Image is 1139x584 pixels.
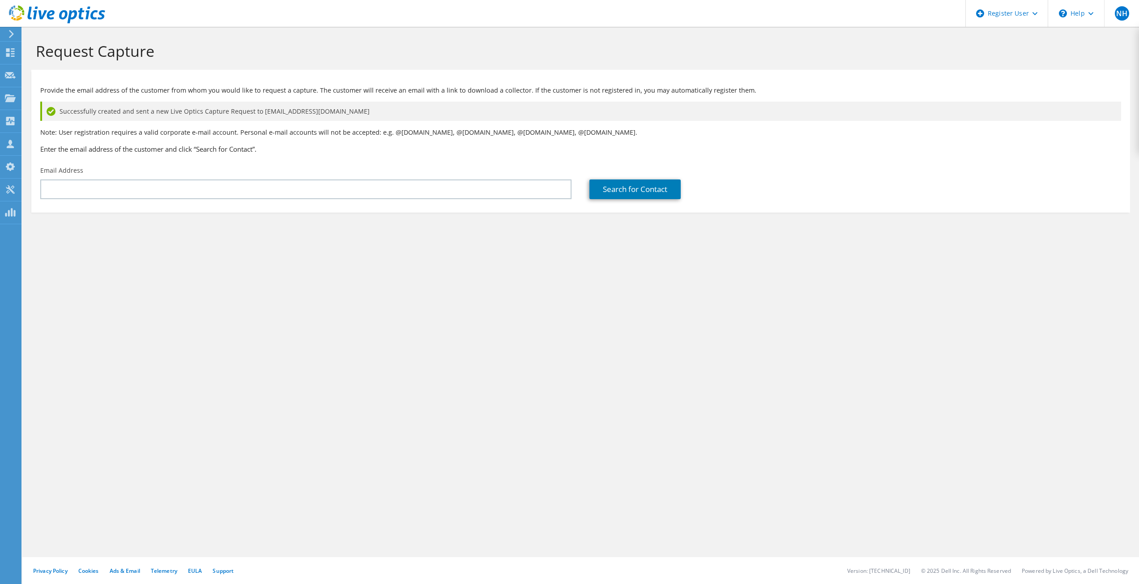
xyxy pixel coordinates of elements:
[1059,9,1067,17] svg: \n
[213,567,234,575] a: Support
[60,107,370,116] span: Successfully created and sent a new Live Optics Capture Request to [EMAIL_ADDRESS][DOMAIN_NAME]
[40,128,1121,137] p: Note: User registration requires a valid corporate e-mail account. Personal e-mail accounts will ...
[40,85,1121,95] p: Provide the email address of the customer from whom you would like to request a capture. The cust...
[78,567,99,575] a: Cookies
[40,166,83,175] label: Email Address
[589,179,681,199] a: Search for Contact
[1022,567,1128,575] li: Powered by Live Optics, a Dell Technology
[188,567,202,575] a: EULA
[921,567,1011,575] li: © 2025 Dell Inc. All Rights Reserved
[36,42,1121,60] h1: Request Capture
[847,567,910,575] li: Version: [TECHNICAL_ID]
[110,567,140,575] a: Ads & Email
[151,567,177,575] a: Telemetry
[33,567,68,575] a: Privacy Policy
[40,144,1121,154] h3: Enter the email address of the customer and click “Search for Contact”.
[1115,6,1129,21] span: NH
